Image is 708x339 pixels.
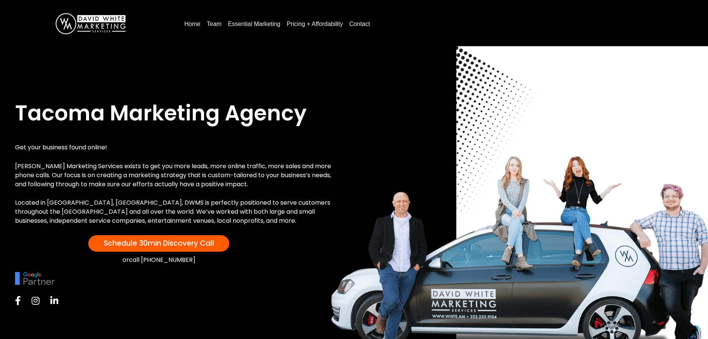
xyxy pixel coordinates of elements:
a: Contact [346,18,373,30]
a: Essential Marketing [225,18,283,30]
img: google-partner [15,272,55,285]
span: Tacoma Marketing Agency [15,98,307,128]
div: or [15,255,303,265]
a: call [PHONE_NUMBER] [129,255,195,264]
a: Home [182,18,204,30]
a: Team [204,18,224,30]
span: Schedule 30min Discovery Call [104,238,214,248]
nav: Menu [182,18,693,30]
a: Schedule 30min Discovery Call [88,235,229,252]
a: DavidWhite-Marketing-Logo [56,20,126,26]
a: Pricing + Affordability [284,18,346,30]
p: Get your business found online! [15,143,333,152]
p: [PERSON_NAME] Marketing Services exists to get you more leads, more online traffic, more sales an... [15,162,333,189]
picture: google-partner [15,275,55,281]
img: DavidWhite-Marketing-Logo [56,13,126,34]
p: Located in [GEOGRAPHIC_DATA], [GEOGRAPHIC_DATA], DWMS is perfectly positioned to serve customers ... [15,198,333,225]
